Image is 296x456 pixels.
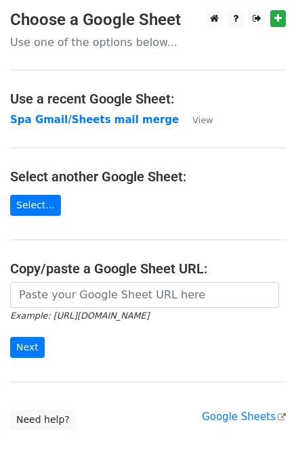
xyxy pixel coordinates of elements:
[10,409,76,430] a: Need help?
[10,168,286,185] h4: Select another Google Sheet:
[10,282,279,308] input: Paste your Google Sheet URL here
[10,195,61,216] a: Select...
[10,260,286,277] h4: Copy/paste a Google Sheet URL:
[10,311,149,321] small: Example: [URL][DOMAIN_NAME]
[179,114,213,126] a: View
[10,35,286,49] p: Use one of the options below...
[192,115,213,125] small: View
[10,114,179,126] a: Spa Gmail/Sheets mail merge
[10,10,286,30] h3: Choose a Google Sheet
[10,91,286,107] h4: Use a recent Google Sheet:
[10,337,45,358] input: Next
[202,411,286,423] a: Google Sheets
